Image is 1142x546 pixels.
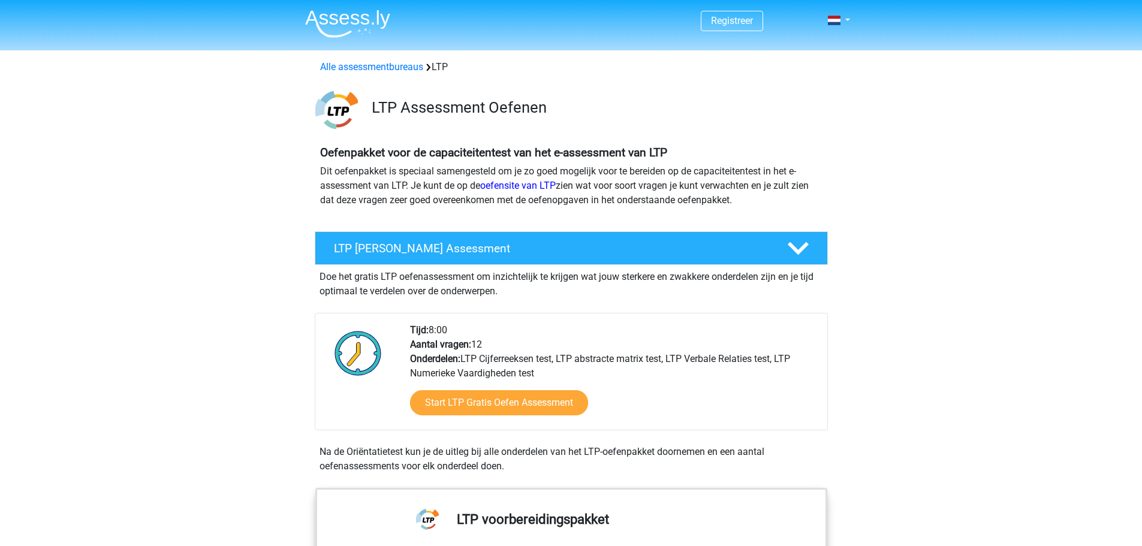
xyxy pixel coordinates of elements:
b: Oefenpakket voor de capaciteitentest van het e-assessment van LTP [320,146,667,159]
b: Onderdelen: [410,353,460,364]
a: Start LTP Gratis Oefen Assessment [410,390,588,415]
div: Na de Oriëntatietest kun je de uitleg bij alle onderdelen van het LTP-oefenpakket doornemen en ee... [315,445,828,473]
div: Doe het gratis LTP oefenassessment om inzichtelijk te krijgen wat jouw sterkere en zwakkere onder... [315,265,828,298]
img: Klok [328,323,388,383]
p: Dit oefenpakket is speciaal samengesteld om je zo goed mogelijk voor te bereiden op de capaciteit... [320,164,822,207]
div: LTP [315,60,827,74]
img: Assessly [305,10,390,38]
a: LTP [PERSON_NAME] Assessment [310,231,833,265]
b: Aantal vragen: [410,339,471,350]
a: Registreer [711,15,753,26]
a: oefensite van LTP [480,180,556,191]
img: ltp.png [315,89,358,131]
b: Tijd: [410,324,429,336]
a: Alle assessmentbureaus [320,61,423,73]
h3: LTP Assessment Oefenen [372,98,818,117]
div: 8:00 12 LTP Cijferreeksen test, LTP abstracte matrix test, LTP Verbale Relaties test, LTP Numerie... [401,323,827,430]
h4: LTP [PERSON_NAME] Assessment [334,242,768,255]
